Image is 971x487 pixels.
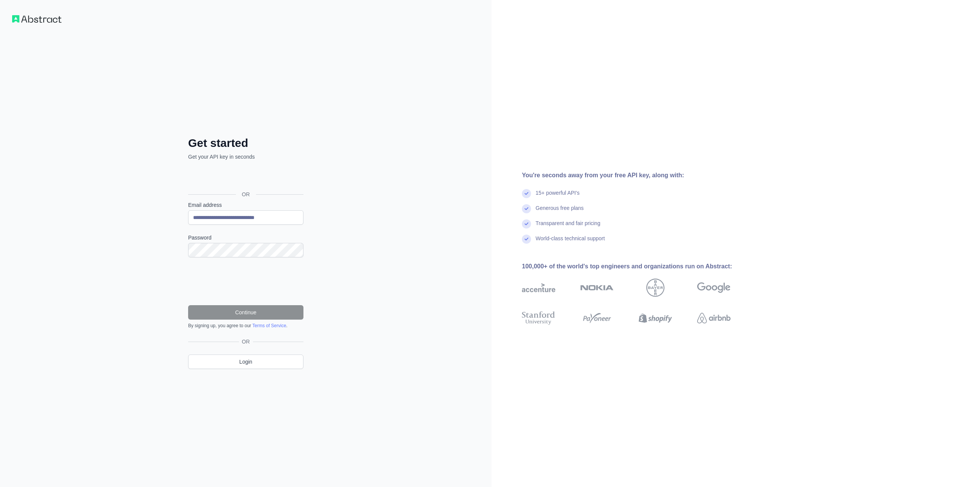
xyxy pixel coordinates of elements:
a: Terms of Service [252,323,286,328]
img: shopify [639,310,672,326]
iframe: Sign in with Google Button [184,169,306,186]
span: OR [236,191,256,198]
a: Login [188,355,303,369]
img: nokia [580,279,614,297]
img: check mark [522,235,531,244]
h2: Get started [188,136,303,150]
label: Email address [188,201,303,209]
div: You're seconds away from your free API key, along with: [522,171,755,180]
div: Generous free plans [536,204,584,219]
div: World-class technical support [536,235,605,250]
img: airbnb [697,310,731,326]
span: OR [239,338,253,345]
div: Transparent and fair pricing [536,219,600,235]
img: payoneer [580,310,614,326]
img: accenture [522,279,555,297]
img: check mark [522,189,531,198]
img: check mark [522,219,531,229]
img: check mark [522,204,531,213]
img: Workflow [12,15,61,23]
div: 15+ powerful API's [536,189,580,204]
div: By signing up, you agree to our . [188,323,303,329]
label: Password [188,234,303,241]
iframe: reCAPTCHA [188,266,303,296]
button: Continue [188,305,303,320]
img: stanford university [522,310,555,326]
p: Get your API key in seconds [188,153,303,161]
img: google [697,279,731,297]
div: 100,000+ of the world's top engineers and organizations run on Abstract: [522,262,755,271]
img: bayer [646,279,665,297]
